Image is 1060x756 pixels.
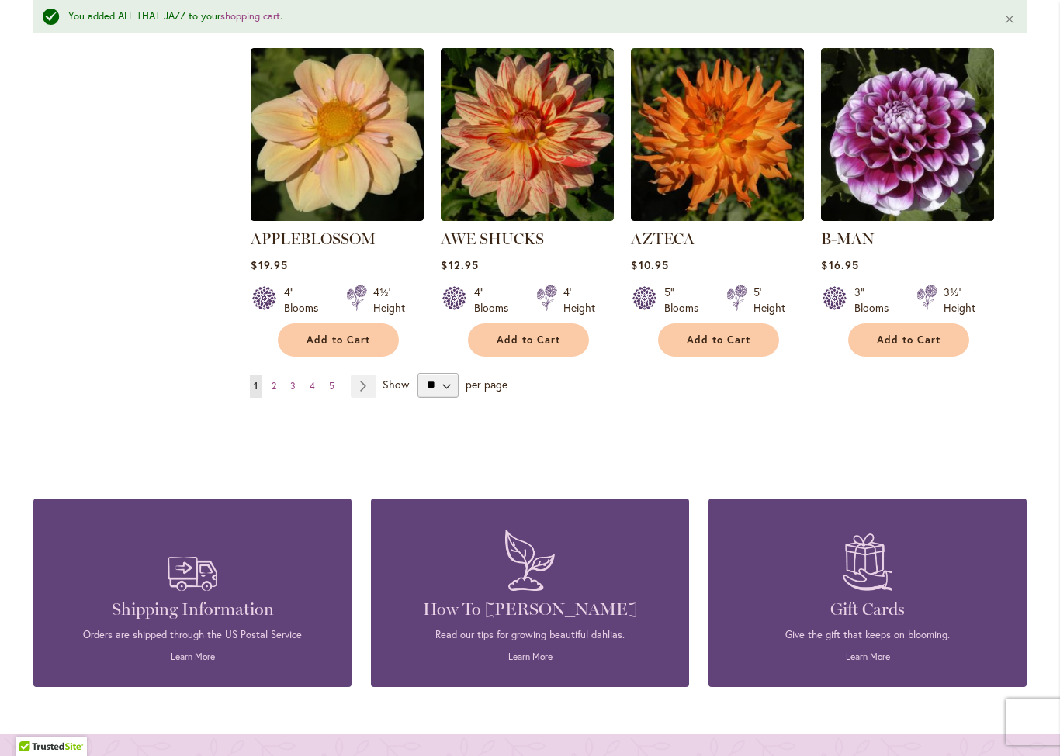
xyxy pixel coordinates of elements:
[631,209,804,224] a: AZTECA
[658,323,779,357] button: Add to Cart
[383,376,409,391] span: Show
[251,48,424,221] img: APPLEBLOSSOM
[57,599,328,620] h4: Shipping Information
[474,285,518,316] div: 4" Blooms
[821,209,994,224] a: B-MAN
[310,380,315,392] span: 4
[441,230,544,248] a: AWE SHUCKS
[251,209,424,224] a: APPLEBLOSSOM
[12,701,55,744] iframe: Launch Accessibility Center
[631,257,668,272] span: $10.95
[877,333,940,347] span: Add to Cart
[373,285,405,316] div: 4½' Height
[497,333,560,347] span: Add to Cart
[441,257,478,272] span: $12.95
[821,257,858,272] span: $16.95
[468,323,589,357] button: Add to Cart
[278,323,399,357] button: Add to Cart
[631,48,804,221] img: AZTECA
[944,285,975,316] div: 3½' Height
[631,230,695,248] a: AZTECA
[307,333,370,347] span: Add to Cart
[171,651,215,662] a: Learn More
[286,375,300,398] a: 3
[753,285,785,316] div: 5' Height
[329,380,334,392] span: 5
[441,209,614,224] a: AWE SHUCKS
[254,380,258,392] span: 1
[508,651,553,662] a: Learn More
[846,651,890,662] a: Learn More
[306,375,319,398] a: 4
[687,333,750,347] span: Add to Cart
[854,285,898,316] div: 3" Blooms
[394,599,666,620] h4: How To [PERSON_NAME]
[251,230,376,248] a: APPLEBLOSSOM
[563,285,595,316] div: 4' Height
[732,599,1003,620] h4: Gift Cards
[284,285,327,316] div: 4" Blooms
[394,628,666,642] p: Read our tips for growing beautiful dahlias.
[821,230,875,248] a: B-MAN
[466,376,507,391] span: per page
[325,375,338,398] a: 5
[441,48,614,221] img: AWE SHUCKS
[732,628,1003,642] p: Give the gift that keeps on blooming.
[220,9,280,22] a: shopping cart
[664,285,708,316] div: 5" Blooms
[68,9,980,24] div: You added ALL THAT JAZZ to your .
[57,628,328,642] p: Orders are shipped through the US Postal Service
[272,380,276,392] span: 2
[268,375,280,398] a: 2
[848,323,969,357] button: Add to Cart
[251,257,287,272] span: $19.95
[821,48,994,221] img: B-MAN
[290,380,296,392] span: 3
